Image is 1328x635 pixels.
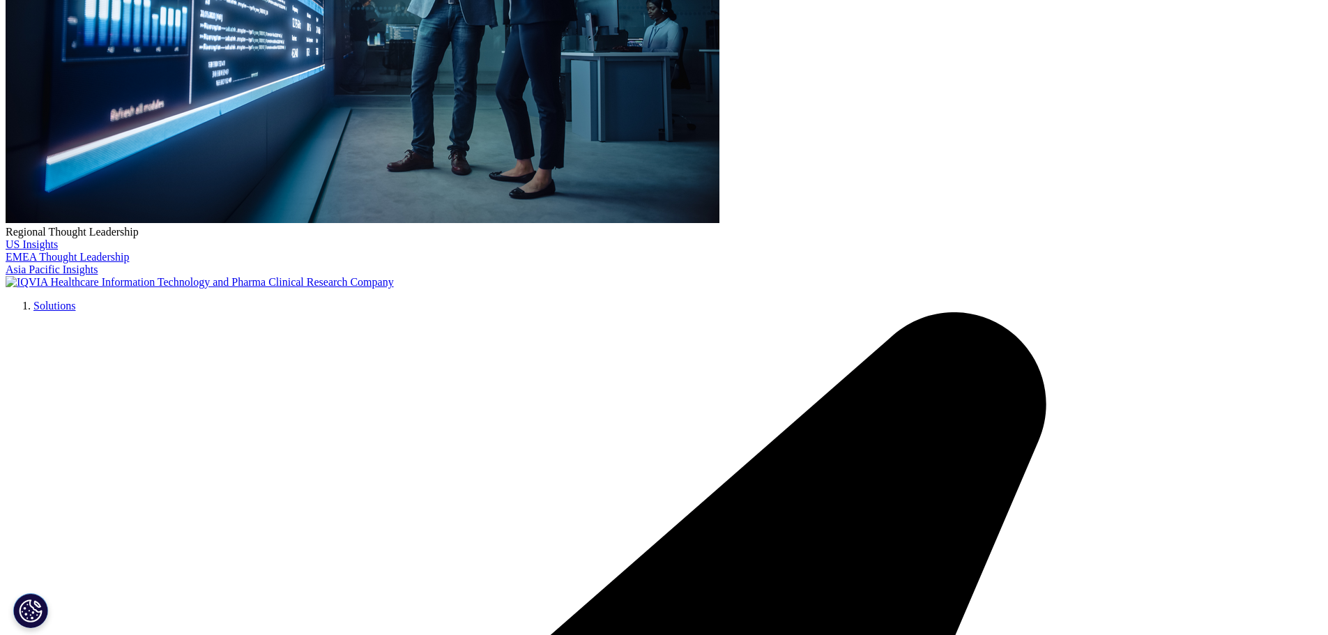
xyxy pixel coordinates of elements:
a: Solutions [33,300,75,312]
a: EMEA Thought Leadership [6,251,129,263]
a: US Insights [6,238,58,250]
a: Asia Pacific Insights [6,263,98,275]
button: Cookies Settings [13,593,48,628]
div: Regional Thought Leadership [6,226,1322,238]
img: IQVIA Healthcare Information Technology and Pharma Clinical Research Company [6,276,394,289]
